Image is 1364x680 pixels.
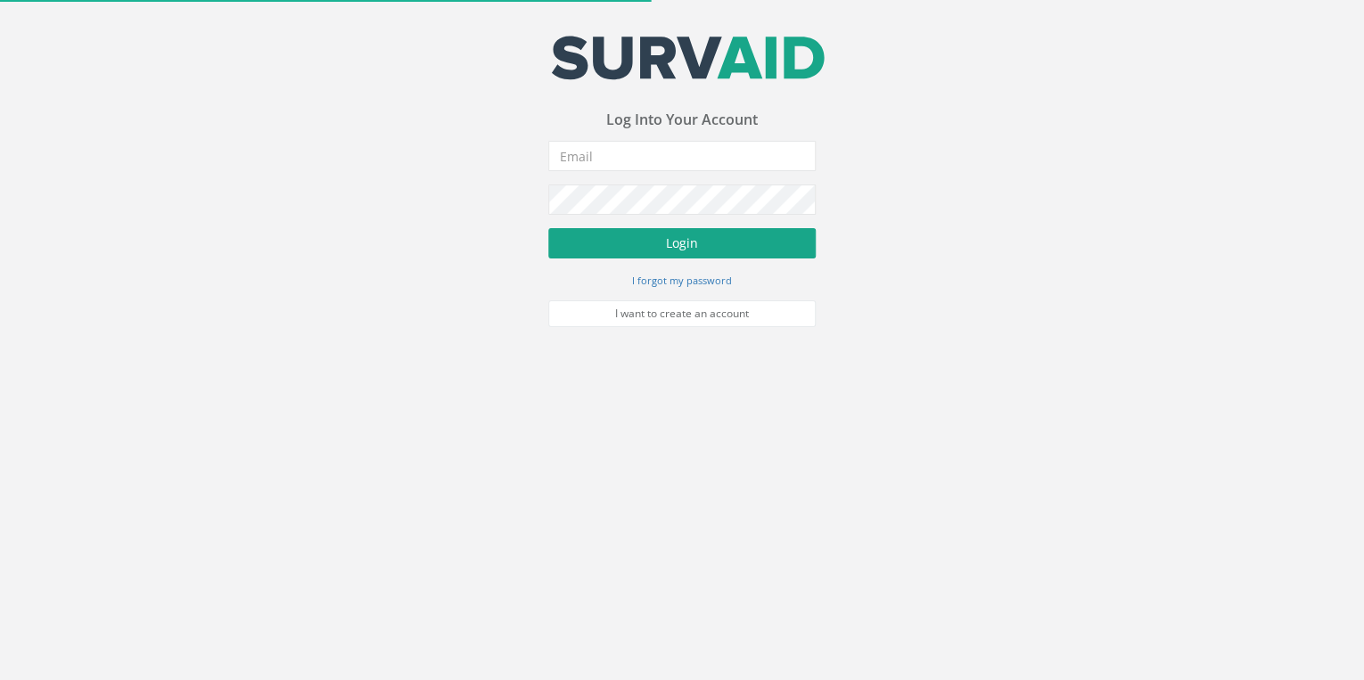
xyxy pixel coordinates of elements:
[548,112,816,128] h3: Log Into Your Account
[548,300,816,327] a: I want to create an account
[548,228,816,258] button: Login
[632,274,732,287] small: I forgot my password
[632,272,732,288] a: I forgot my password
[548,141,816,171] input: Email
